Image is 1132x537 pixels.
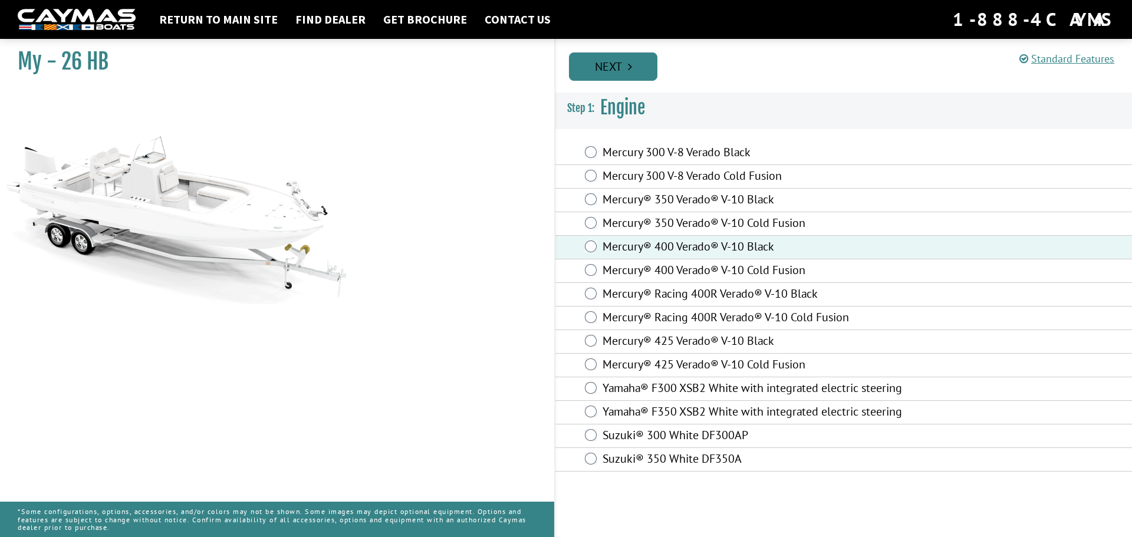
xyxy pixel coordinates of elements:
[555,86,1132,130] h3: Engine
[603,169,920,186] label: Mercury 300 V-8 Verado Cold Fusion
[566,51,1132,81] ul: Pagination
[603,239,920,256] label: Mercury® 400 Verado® V-10 Black
[953,6,1114,32] div: 1-888-4CAYMAS
[1019,52,1114,65] a: Standard Features
[603,381,920,398] label: Yamaha® F300 XSB2 White with integrated electric steering
[479,12,557,27] a: Contact Us
[18,9,136,31] img: white-logo-c9c8dbefe5ff5ceceb0f0178aa75bf4bb51f6bca0971e226c86eb53dfe498488.png
[153,12,284,27] a: Return to main site
[289,12,371,27] a: Find Dealer
[377,12,473,27] a: Get Brochure
[569,52,657,81] a: Next
[603,428,920,445] label: Suzuki® 300 White DF300AP
[603,192,920,209] label: Mercury® 350 Verado® V-10 Black
[603,263,920,280] label: Mercury® 400 Verado® V-10 Cold Fusion
[603,145,920,162] label: Mercury 300 V-8 Verado Black
[603,216,920,233] label: Mercury® 350 Verado® V-10 Cold Fusion
[603,404,920,421] label: Yamaha® F350 XSB2 White with integrated electric steering
[603,334,920,351] label: Mercury® 425 Verado® V-10 Black
[603,310,920,327] label: Mercury® Racing 400R Verado® V-10 Cold Fusion
[18,502,537,537] p: *Some configurations, options, accessories, and/or colors may not be shown. Some images may depic...
[603,357,920,374] label: Mercury® 425 Verado® V-10 Cold Fusion
[18,48,525,75] h1: My - 26 HB
[603,286,920,304] label: Mercury® Racing 400R Verado® V-10 Black
[603,452,920,469] label: Suzuki® 350 White DF350A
